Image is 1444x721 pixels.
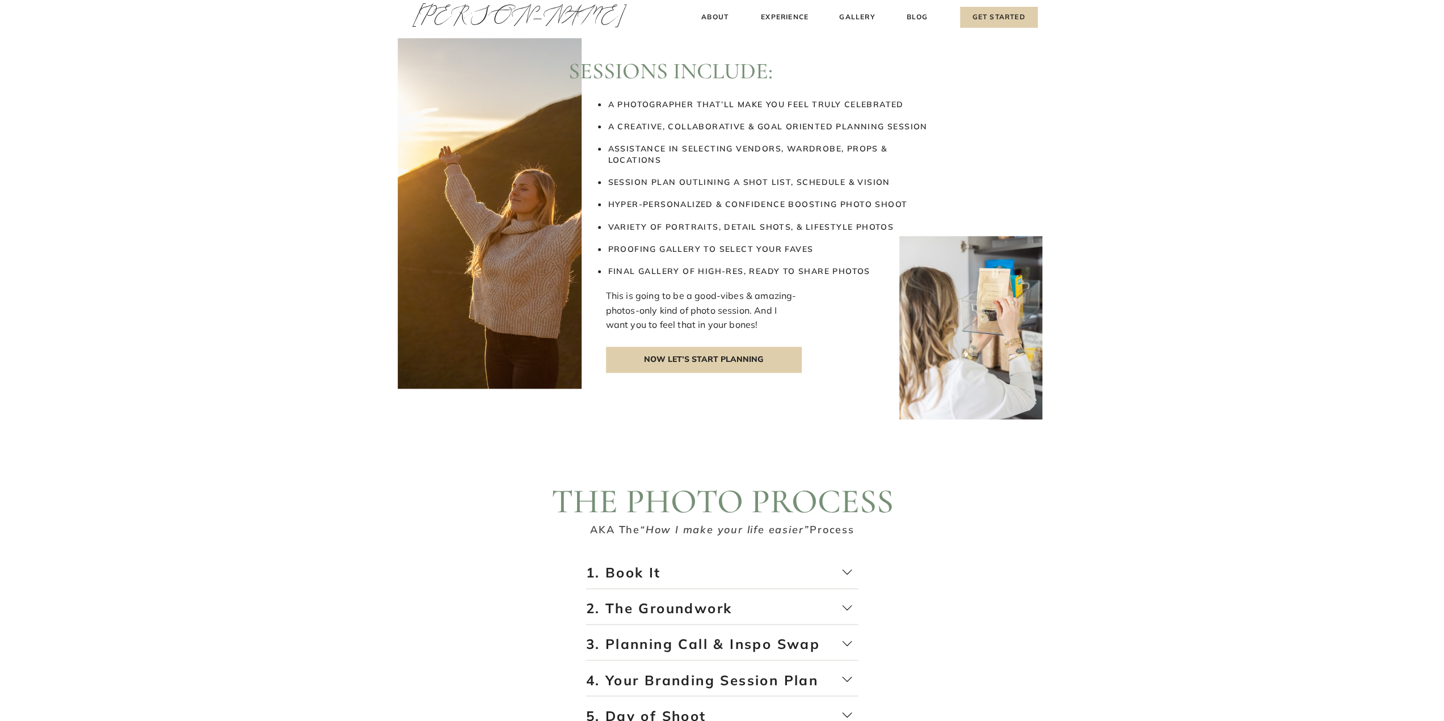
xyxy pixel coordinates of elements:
li: HYPER-PERSONALIZED & CONFIDENCE BOOSTING PHOTO SHOOT [607,199,940,221]
li: A PHOTOGRAPHER THAT’LL MAKE YOU FEEL TRULY CELEBRATED [607,99,940,121]
li: SESSION PLAN OUTLINING A SHOT LIST, SCHEDULE & VISION [607,177,940,199]
a: NOW LET’S START PLANNING [606,347,802,373]
a: Blog [904,11,931,23]
p: 1. Book It [586,563,858,589]
li: A CREATIVE, COLLABORATIVE & GOAL ORIENTED PLANNING SESSION [607,121,940,144]
h3: This is going to be a good-vibes & amazing-photos-only kind of photo session. And I want you to f... [606,289,799,335]
a: Get Started [960,7,1038,28]
li: VARIETY OF PORTRAITS, DETAIL SHOTS, & LIFESTYLE PHOTOS [607,222,940,244]
p: AKA The Process [588,522,857,541]
li: PROOFING GALLERY TO SELECT YOUR FAVES [607,244,940,266]
h2: THE PHOTO PROCESS [549,484,896,520]
a: About [698,11,732,23]
li: FINAL GALLERY OF HIGH-RES, READY TO SHARE PHOTOS [607,266,940,277]
i: “How I make your life easier” [640,523,810,536]
p: 3. Planning Call & Inspo Swap [586,635,858,661]
a: Gallery [839,11,877,23]
li: ASSISTANCE IN SELECTING VENDORS, WARDROBE, PROPS & LOCATIONS [607,144,940,177]
p: 2. The Groundwork [586,599,858,625]
p: 4. Your Branding Session Plan [586,671,858,697]
h2: Sessions Include: [569,57,777,83]
a: Experience [760,11,810,23]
